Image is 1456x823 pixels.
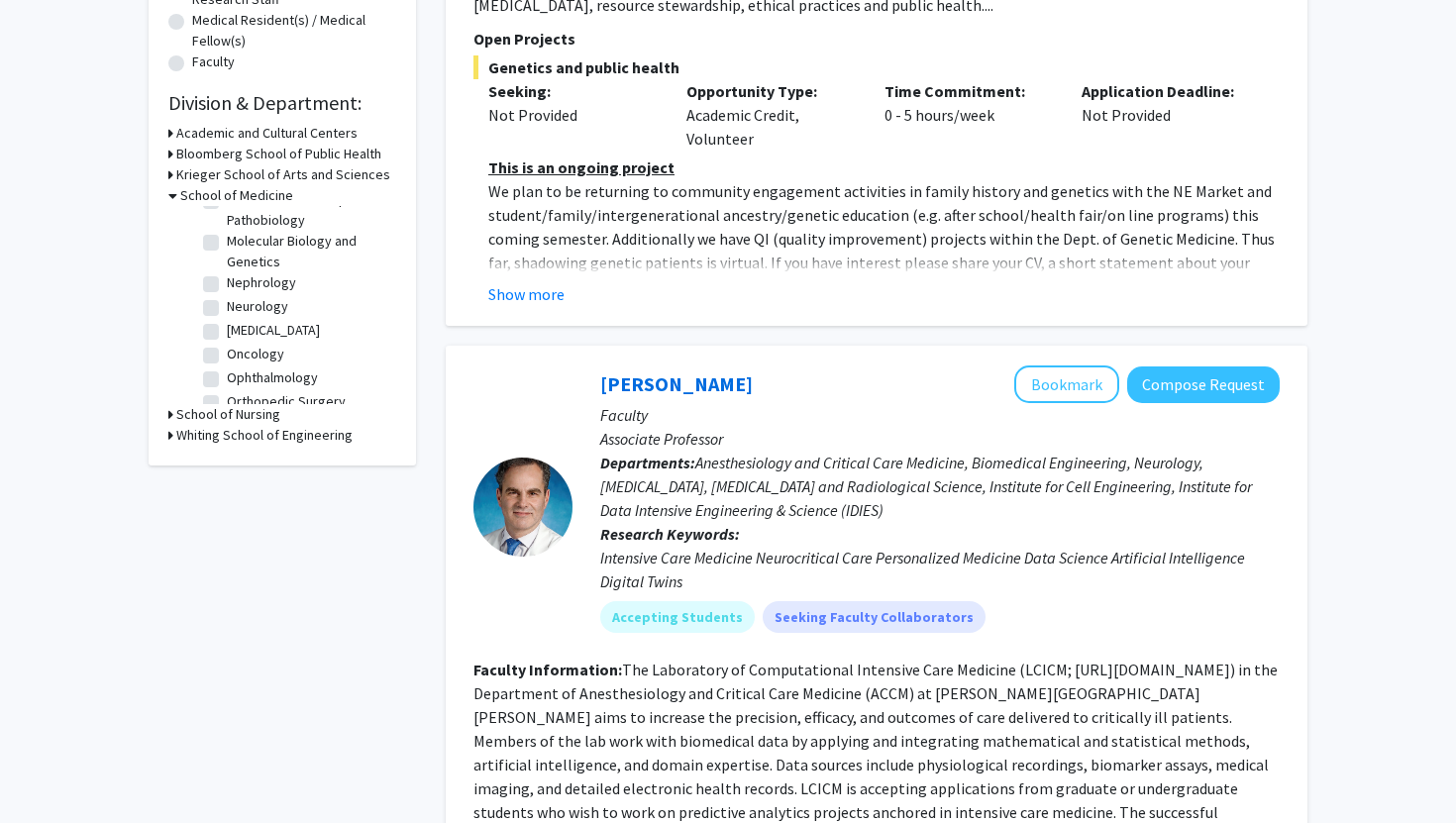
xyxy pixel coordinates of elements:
[473,27,1280,51] p: Open Projects
[227,272,296,293] label: Nephrology
[227,344,284,364] label: Oncology
[176,164,390,185] h3: Krieger School of Arts and Sciences
[600,453,695,472] b: Departments:
[488,179,1280,322] p: We plan to be returning to community engagement activities in family history and genetics with th...
[488,157,675,177] u: This is an ongoing project
[176,144,381,164] h3: Bloomberg School of Public Health
[600,601,755,633] mat-chip: Accepting Students
[600,427,1280,451] p: Associate Professor
[15,734,84,808] iframe: Chat
[884,79,1053,103] p: Time Commitment:
[227,391,346,412] label: Orthopedic Surgery
[600,453,1252,520] span: Anesthesiology and Critical Care Medicine, Biomedical Engineering, Neurology, [MEDICAL_DATA], [ME...
[488,103,657,127] div: Not Provided
[488,282,565,306] button: Show more
[672,79,870,151] div: Academic Credit, Volunteer
[227,189,391,231] label: Molecular and Comparative Pathobiology
[176,123,358,144] h3: Academic and Cultural Centers
[176,425,353,446] h3: Whiting School of Engineering
[763,601,986,633] mat-chip: Seeking Faculty Collaborators
[473,55,1280,79] span: Genetics and public health
[227,231,391,272] label: Molecular Biology and Genetics
[192,10,396,51] label: Medical Resident(s) / Medical Fellow(s)
[227,367,318,388] label: Ophthalmology
[168,91,396,115] h2: Division & Department:
[1082,79,1250,103] p: Application Deadline:
[488,79,657,103] p: Seeking:
[192,51,235,72] label: Faculty
[180,185,293,206] h3: School of Medicine
[870,79,1068,151] div: 0 - 5 hours/week
[600,403,1280,427] p: Faculty
[176,404,280,425] h3: School of Nursing
[686,79,855,103] p: Opportunity Type:
[1127,366,1280,403] button: Compose Request to Robert Stevens
[473,660,622,679] b: Faculty Information:
[600,371,753,396] a: [PERSON_NAME]
[227,320,320,341] label: [MEDICAL_DATA]
[1067,79,1265,151] div: Not Provided
[1014,365,1119,403] button: Add Robert Stevens to Bookmarks
[600,524,740,544] b: Research Keywords:
[227,296,288,317] label: Neurology
[600,546,1280,593] div: Intensive Care Medicine Neurocritical Care Personalized Medicine Data Science Artificial Intellig...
